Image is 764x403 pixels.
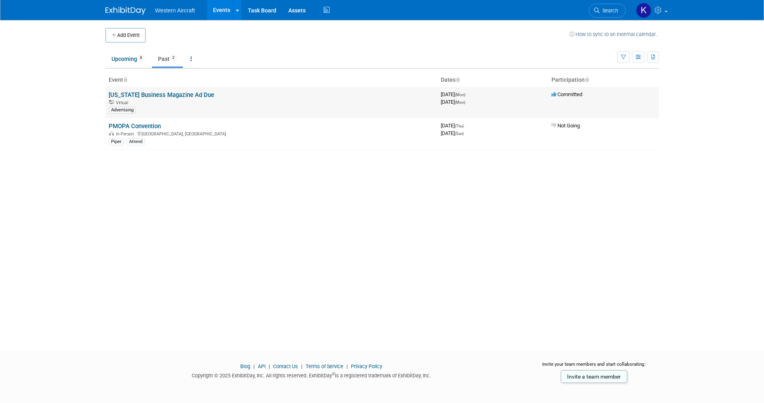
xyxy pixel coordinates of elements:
[441,130,464,136] span: [DATE]
[105,73,438,87] th: Event
[170,55,177,61] span: 2
[466,91,468,97] span: -
[105,370,518,379] div: Copyright © 2025 ExhibitDay, Inc. All rights reserved. ExhibitDay is a registered trademark of Ex...
[267,363,272,369] span: |
[155,7,195,14] span: Western Aircraft
[306,363,343,369] a: Terms of Service
[109,107,136,114] div: Advertising
[551,123,580,129] span: Not Going
[273,363,298,369] a: Contact Us
[441,91,468,97] span: [DATE]
[127,138,145,145] div: Attend
[438,73,548,87] th: Dates
[138,55,144,61] span: 8
[116,100,130,105] span: Virtual
[152,51,183,66] a: Past2
[332,372,335,376] sup: ®
[240,363,250,369] a: Blog
[456,77,460,83] a: Sort by Start Date
[109,138,124,145] div: Piper
[600,8,618,14] span: Search
[116,131,136,137] span: In-Person
[105,51,150,66] a: Upcoming8
[109,100,114,104] img: Virtual Event
[109,131,114,135] img: In-Person Event
[561,370,627,383] a: Invite a team member
[529,361,659,373] div: Invite your team members and start collaborating:
[585,77,589,83] a: Sort by Participation Type
[123,77,127,83] a: Sort by Event Name
[455,100,465,105] span: (Mon)
[455,93,465,97] span: (Mon)
[299,363,304,369] span: |
[109,123,161,130] a: PMOPA Convention
[345,363,350,369] span: |
[109,130,434,137] div: [GEOGRAPHIC_DATA], [GEOGRAPHIC_DATA]
[551,91,582,97] span: Committed
[636,3,651,18] img: Kindra Mahler
[455,131,464,136] span: (Sun)
[465,123,466,129] span: -
[105,28,146,42] button: Add Event
[258,363,265,369] a: API
[251,363,257,369] span: |
[589,4,626,18] a: Search
[569,31,659,37] a: How to sync to an external calendar...
[455,124,464,128] span: (Thu)
[351,363,382,369] a: Privacy Policy
[441,123,466,129] span: [DATE]
[105,7,146,15] img: ExhibitDay
[548,73,659,87] th: Participation
[441,99,465,105] span: [DATE]
[109,91,214,99] a: [US_STATE] Business Magazine Ad Due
